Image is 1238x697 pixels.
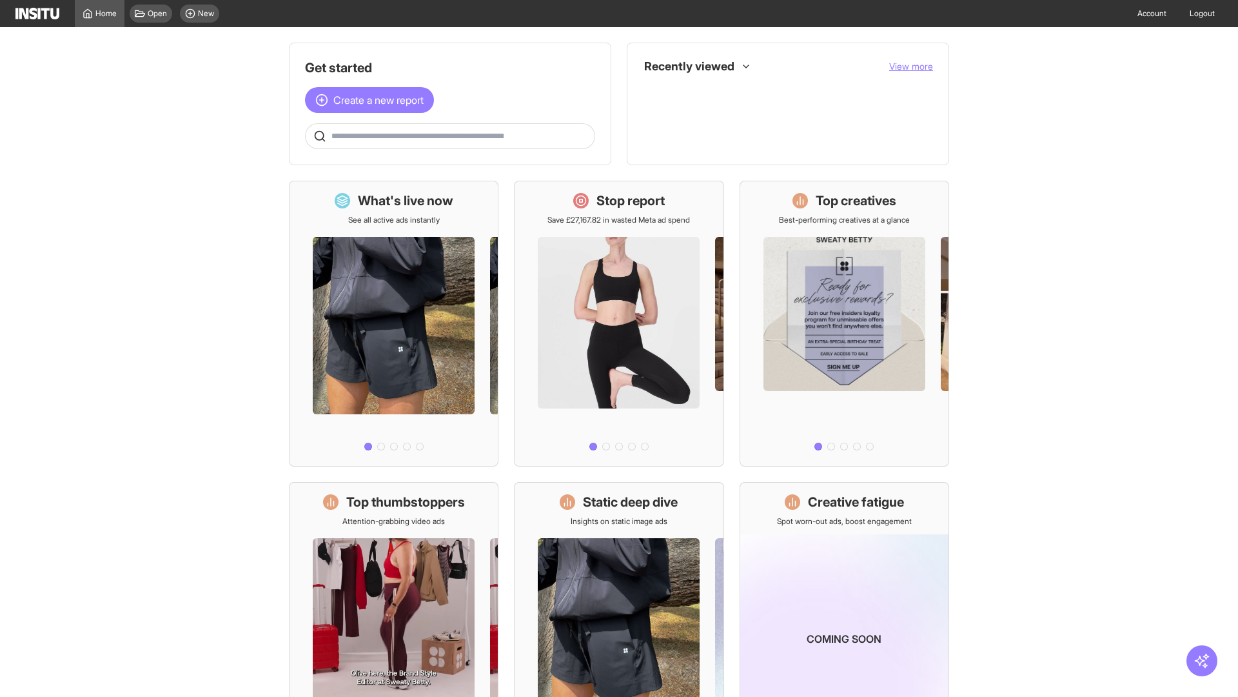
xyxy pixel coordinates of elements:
span: Home [95,8,117,19]
h1: What's live now [358,192,453,210]
span: Open [148,8,167,19]
button: Create a new report [305,87,434,113]
a: Stop reportSave £27,167.82 in wasted Meta ad spend [514,181,723,467]
span: New [198,8,214,19]
a: Top creativesBest-performing creatives at a glance [740,181,949,467]
p: Attention-grabbing video ads [342,516,445,527]
p: Best-performing creatives at a glance [779,215,910,225]
p: Save £27,167.82 in wasted Meta ad spend [547,215,690,225]
h1: Static deep dive [583,493,678,511]
h1: Stop report [596,192,665,210]
p: See all active ads instantly [348,215,440,225]
img: Logo [15,8,59,19]
p: Insights on static image ads [571,516,667,527]
span: Create a new report [333,92,424,108]
h1: Get started [305,59,595,77]
span: View more [889,61,933,72]
button: View more [889,60,933,73]
h1: Top thumbstoppers [346,493,465,511]
h1: Top creatives [816,192,896,210]
a: What's live nowSee all active ads instantly [289,181,498,467]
